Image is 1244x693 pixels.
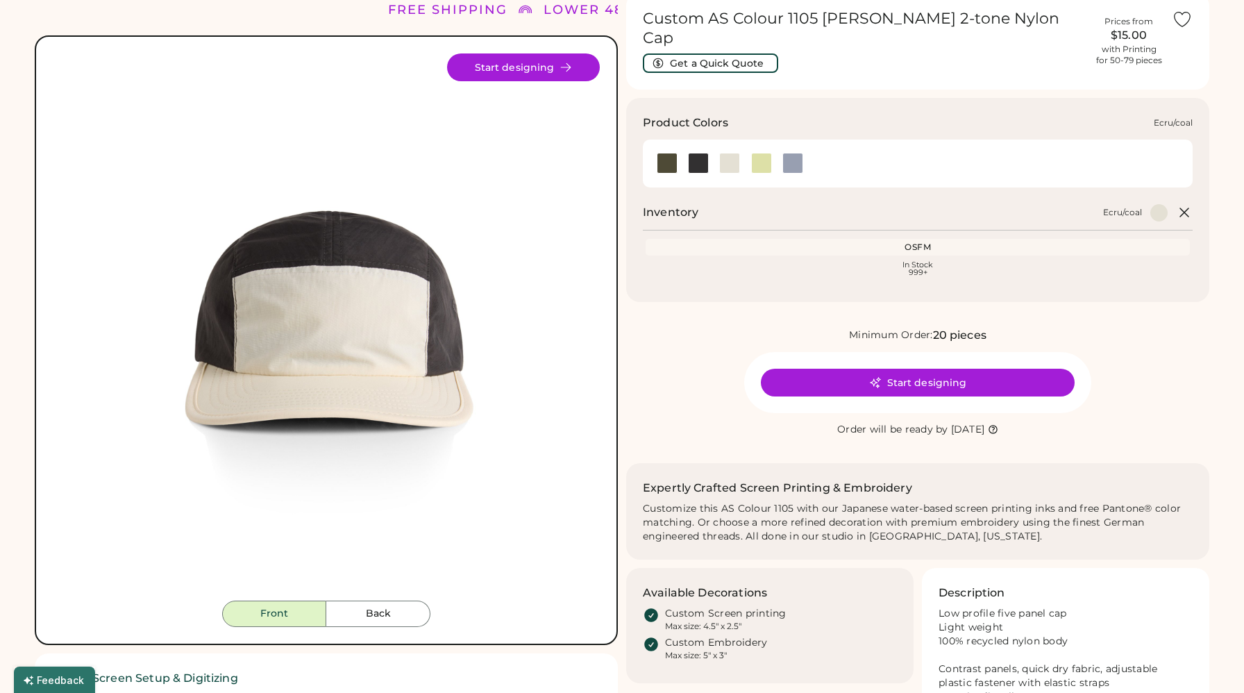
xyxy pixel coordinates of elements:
[665,650,727,661] div: Max size: 5" x 3"
[53,53,600,601] div: 1105 Style Image
[388,1,507,19] div: FREE SHIPPING
[951,423,985,437] div: [DATE]
[643,585,767,601] h3: Available Decorations
[222,601,326,627] button: Front
[643,53,778,73] button: Get a Quick Quote
[643,115,728,131] h3: Product Colors
[51,670,601,687] h2: ✓ Free Screen Setup & Digitizing
[1094,27,1163,44] div: $15.00
[665,621,741,632] div: Max size: 4.5" x 2.5"
[1154,117,1193,128] div: Ecru/coal
[761,369,1075,396] button: Start designing
[643,480,912,496] h2: Expertly Crafted Screen Printing & Embroidery
[1104,16,1153,27] div: Prices from
[665,636,767,650] div: Custom Embroidery
[643,502,1193,544] div: Customize this AS Colour 1105 with our Japanese water-based screen printing inks and free Pantone...
[643,9,1086,48] h1: Custom AS Colour 1105 [PERSON_NAME] 2-tone Nylon Cap
[665,607,787,621] div: Custom Screen printing
[933,327,986,344] div: 20 pieces
[648,242,1187,253] div: OSFM
[849,328,933,342] div: Minimum Order:
[643,204,698,221] h2: Inventory
[447,53,600,81] button: Start designing
[939,585,1005,601] h3: Description
[1103,207,1142,218] div: Ecru/coal
[837,423,948,437] div: Order will be ready by
[1096,44,1162,66] div: with Printing for 50-79 pieces
[544,1,684,19] div: LOWER 48 STATES
[326,601,430,627] button: Back
[53,53,600,601] img: 1105 - Ecru/coal Front Image
[648,261,1187,276] div: In Stock 999+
